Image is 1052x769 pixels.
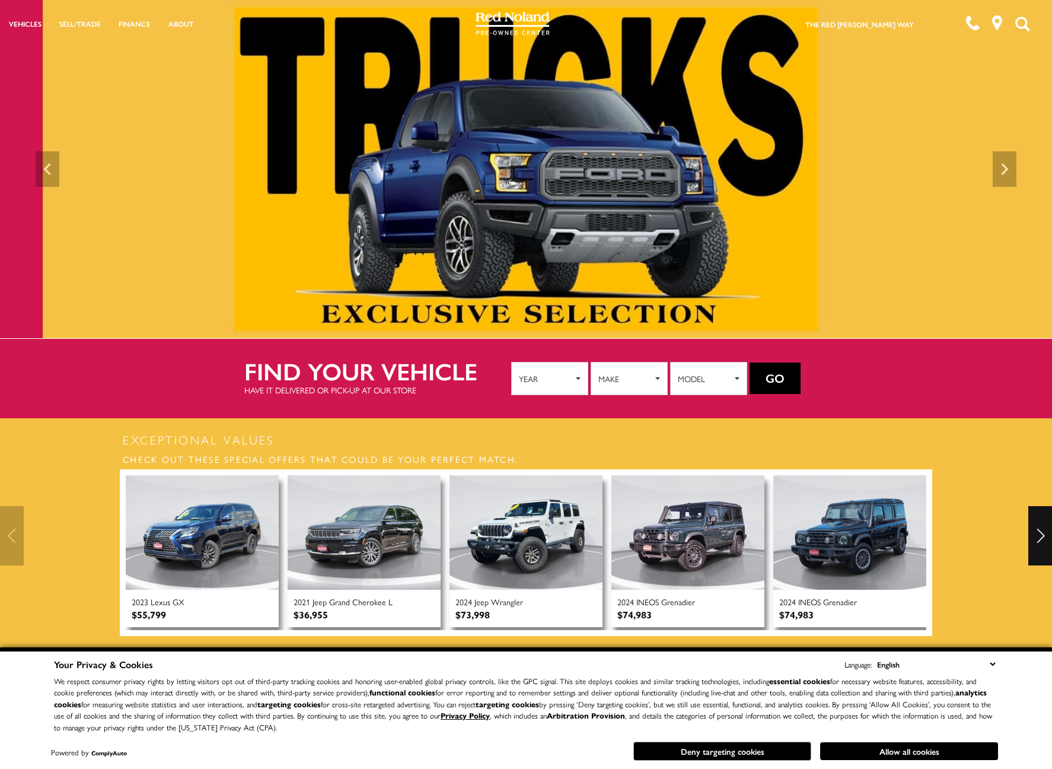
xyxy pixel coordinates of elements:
[773,475,926,590] img: Used 2024 INEOS Grenadier Fieldmaster Edition With Navigation & 4WD
[769,675,830,687] strong: essential cookies
[132,608,166,621] div: $55,799
[476,698,539,710] strong: targeting cookies
[773,475,926,628] a: Used 2024 INEOS Grenadier Fieldmaster Edition With Navigation & 4WD 2024 INEOS Grenadier $74,983
[476,16,550,28] a: Red Noland Pre-Owned
[474,596,489,608] span: Jeep
[441,710,490,721] a: Privacy Policy
[257,698,321,710] strong: targeting cookies
[874,657,998,671] select: Language Select
[611,475,764,628] a: Used 2024 INEOS Grenadier Trialmaster Edition With Navigation & 4WD 2024 INEOS Grenadier $74,983
[617,596,634,608] span: 2024
[750,363,801,395] button: Go
[519,370,573,387] span: Year
[244,384,511,396] p: Have it delivered or pick-up at our store
[54,675,998,733] p: We respect consumer privacy rights by letting visitors opt out of third-party tracking cookies an...
[591,362,668,395] button: Make
[91,749,127,757] a: ComplyAuto
[779,608,814,621] div: $74,983
[173,596,184,608] span: GX
[151,596,170,608] span: Lexus
[1028,506,1052,565] div: Next
[313,596,327,608] span: Jeep
[678,370,732,387] span: Model
[476,12,550,36] img: Red Noland Pre-Owned
[120,449,932,469] h3: Check out these special offers that could be your perfect match.
[51,749,127,757] div: Powered by
[36,151,59,187] div: Previous
[120,431,932,449] h2: Exceptional Values
[132,596,148,608] span: 2023
[294,608,328,621] div: $36,955
[288,475,441,590] img: Used 2021 Jeep Grand Cherokee L Summit With Navigation & 4WD
[661,596,695,608] span: Grenadier
[54,687,987,710] strong: analytics cookies
[288,475,441,628] a: Used 2021 Jeep Grand Cherokee L Summit With Navigation & 4WD 2021 Jeep Grand Cherokee L $36,955
[844,660,872,668] div: Language:
[455,596,472,608] span: 2024
[126,475,279,590] img: Used 2023 Lexus GX 460 With Navigation & 4WD
[450,475,602,590] img: Used 2024 Jeep Wrangler Rubicon 392 With Navigation & 4WD
[329,596,393,608] span: Grand Cherokee L
[636,596,659,608] span: INEOS
[294,596,310,608] span: 2021
[547,710,625,721] strong: Arbitration Provision
[511,362,588,395] button: Year
[1010,1,1034,47] button: Open the search field
[633,742,811,761] button: Deny targeting cookies
[823,596,857,608] span: Grenadier
[805,19,914,30] a: The Red [PERSON_NAME] Way
[126,475,279,628] a: Used 2023 Lexus GX 460 With Navigation & 4WD 2023 Lexus GX $55,799
[820,742,998,760] button: Allow all cookies
[779,596,796,608] span: 2024
[244,358,511,384] h2: Find your vehicle
[598,370,652,387] span: Make
[993,151,1016,187] div: Next
[670,362,747,395] button: Model
[617,608,652,621] div: $74,983
[455,608,490,621] div: $73,998
[369,687,435,698] strong: functional cookies
[491,596,523,608] span: Wrangler
[54,657,153,671] span: Your Privacy & Cookies
[450,475,602,628] a: Used 2024 Jeep Wrangler Rubicon 392 With Navigation & 4WD 2024 Jeep Wrangler $73,998
[798,596,821,608] span: INEOS
[611,475,764,590] img: Used 2024 INEOS Grenadier Trialmaster Edition With Navigation & 4WD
